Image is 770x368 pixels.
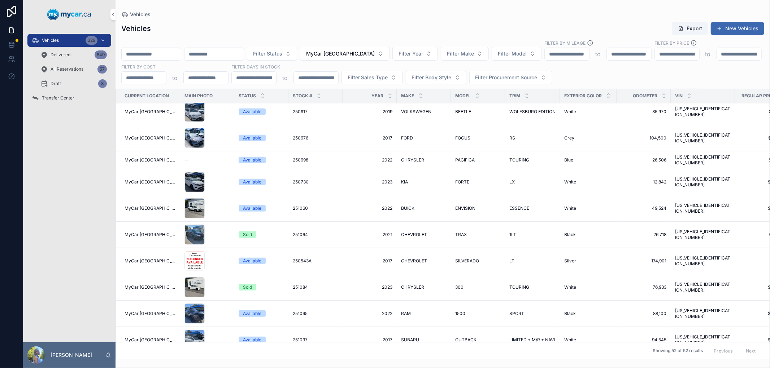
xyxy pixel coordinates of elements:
[243,108,261,115] div: Available
[399,50,423,57] span: Filter Year
[347,232,392,238] a: 2021
[27,92,111,105] a: Transfer Center
[564,284,576,290] span: White
[347,258,392,264] a: 2017
[675,308,731,319] a: [US_VEHICLE_IDENTIFICATION_NUMBER]
[509,157,529,163] span: TOURING
[455,311,501,316] a: 1500
[293,205,338,211] a: 251060
[125,258,176,264] span: MyCar [GEOGRAPHIC_DATA]
[42,37,59,43] span: Vehicles
[675,132,731,144] a: [US_VEHICLE_IDENTIFICATION_NUMBER]
[509,337,556,343] a: LIMITED + M/R + NAVI
[125,157,176,163] span: MyCar [GEOGRAPHIC_DATA]
[243,179,261,185] div: Available
[247,47,297,61] button: Select Button
[455,109,501,115] a: BEETLE
[621,205,666,211] a: 49,524
[675,229,731,240] span: [US_VEHICLE_IDENTIFICATION_NUMBER]
[347,109,392,115] a: 2019
[36,48,111,61] a: Delivered849
[348,74,388,81] span: Filter Sales Type
[293,157,308,163] span: 250998
[621,179,666,185] span: 12,842
[293,232,338,238] a: 251064
[455,284,501,290] a: 300
[621,311,666,316] a: 88,100
[51,351,92,359] p: [PERSON_NAME]
[401,135,413,141] span: FORD
[401,337,419,343] span: SUBARU
[401,311,447,316] a: RAM
[401,232,447,238] a: CHEVROLET
[243,337,261,343] div: Available
[243,284,252,291] div: Sold
[239,108,284,115] a: Available
[401,179,408,185] span: KIA
[455,284,464,290] span: 300
[412,74,452,81] span: Filter Body Style
[125,109,176,115] a: MyCar [GEOGRAPHIC_DATA]
[293,284,338,290] a: 251084
[401,109,431,115] span: VOLKSWAGEN
[492,47,541,61] button: Select Button
[564,179,612,185] a: White
[739,258,744,264] span: --
[293,93,312,99] span: Stock #
[401,284,424,290] span: CHRYSLER
[121,63,156,70] label: FILTER BY COST
[172,74,178,82] p: to
[86,36,97,45] div: 329
[675,176,731,188] a: [US_VEHICLE_IDENTIFICATION_NUMBER]
[239,135,284,141] a: Available
[347,157,392,163] a: 2022
[564,311,576,316] span: Black
[125,337,176,343] span: MyCar [GEOGRAPHIC_DATA]
[621,258,666,264] a: 174,901
[564,205,612,211] a: White
[509,205,556,211] a: ESSENCE
[564,258,612,264] a: Silver
[675,255,731,267] a: [US_VEHICLE_IDENTIFICATION_NUMBER]
[184,157,189,163] span: --
[633,93,657,99] span: Odometer
[621,157,666,163] a: 26,506
[711,22,764,35] button: New Vehicles
[36,77,111,90] a: Draft3
[293,337,308,343] span: 251097
[36,63,111,76] a: All Reservations57
[564,205,576,211] span: White
[455,93,471,99] span: Model
[564,232,612,238] a: Black
[654,40,689,46] label: FILTER BY PRICE
[509,232,556,238] a: 1LT
[282,74,288,82] p: to
[293,337,338,343] a: 251097
[544,40,586,46] label: Filter By Mileage
[455,311,465,316] span: 1500
[121,11,151,18] a: Vehicles
[47,9,91,20] img: App logo
[125,311,176,316] a: MyCar [GEOGRAPHIC_DATA]
[42,95,74,101] span: Transfer Center
[239,310,284,317] a: Available
[401,179,447,185] a: KIA
[239,205,284,212] a: Available
[455,232,467,238] span: TRAX
[347,205,392,211] a: 2022
[621,109,666,115] span: 35,970
[125,179,176,185] a: MyCar [GEOGRAPHIC_DATA]
[564,337,612,343] a: White
[293,258,312,264] span: 250543A
[243,310,261,317] div: Available
[621,232,666,238] a: 26,718
[509,258,556,264] a: LT
[509,135,556,141] a: RS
